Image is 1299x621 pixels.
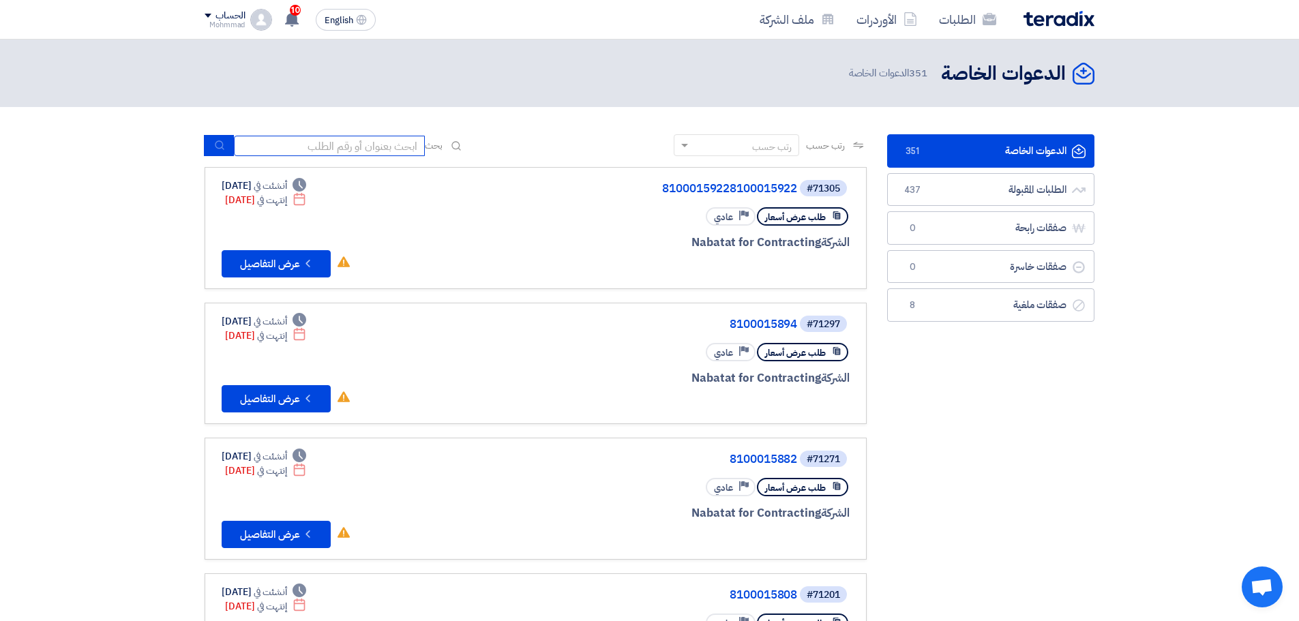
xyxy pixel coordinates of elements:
span: إنتهت في [257,193,286,207]
h2: الدعوات الخاصة [941,61,1066,87]
span: بحث [425,138,443,153]
div: Nabatat for Contracting [522,234,850,252]
span: إنتهت في [257,329,286,343]
span: 437 [904,183,921,197]
span: إنتهت في [257,599,286,614]
div: دردشة مفتوحة [1242,566,1283,607]
a: صفقات خاسرة0 [887,250,1094,284]
span: أنشئت في [254,314,286,329]
div: Mohmmad [205,21,245,29]
input: ابحث بعنوان أو رقم الطلب [234,136,425,156]
a: الطلبات المقبولة437 [887,173,1094,207]
img: Teradix logo [1024,11,1094,27]
button: عرض التفاصيل [222,250,331,277]
span: 0 [904,222,921,235]
span: 0 [904,260,921,274]
span: إنتهت في [257,464,286,478]
a: 8100015882 [524,453,797,466]
a: ملف الشركة [749,3,846,35]
button: عرض التفاصيل [222,521,331,548]
a: الدعوات الخاصة351 [887,134,1094,168]
div: [DATE] [225,193,306,207]
span: الشركة [821,369,850,387]
div: [DATE] [225,599,306,614]
a: الأوردرات [846,3,928,35]
span: 10 [290,5,301,16]
a: صفقات ملغية8 [887,288,1094,322]
span: 351 [904,145,921,158]
div: الحساب [215,10,245,22]
div: رتب حسب [752,140,792,154]
a: 81000159228100015922 [524,183,797,195]
span: English [325,16,353,25]
span: 351 [909,65,927,80]
span: أنشئت في [254,449,286,464]
span: طلب عرض أسعار [765,346,826,359]
span: رتب حسب [806,138,845,153]
div: Nabatat for Contracting [522,369,850,387]
div: [DATE] [225,329,306,343]
img: profile_test.png [250,9,272,31]
span: الشركة [821,234,850,251]
div: [DATE] [222,314,306,329]
span: 8 [904,299,921,312]
div: [DATE] [222,449,306,464]
div: [DATE] [222,585,306,599]
div: #71305 [807,184,840,194]
span: عادي [714,481,733,494]
a: 8100015808 [524,589,797,601]
span: عادي [714,346,733,359]
button: عرض التفاصيل [222,385,331,412]
span: عادي [714,211,733,224]
a: الطلبات [928,3,1007,35]
div: [DATE] [222,179,306,193]
a: 8100015894 [524,318,797,331]
span: طلب عرض أسعار [765,481,826,494]
div: #71297 [807,320,840,329]
span: الشركة [821,504,850,521]
div: #71201 [807,590,840,600]
a: صفقات رابحة0 [887,211,1094,245]
div: #71271 [807,455,840,464]
span: أنشئت في [254,585,286,599]
span: أنشئت في [254,179,286,193]
div: [DATE] [225,464,306,478]
div: Nabatat for Contracting [522,504,850,522]
span: الدعوات الخاصة [849,65,930,81]
button: English [316,9,376,31]
span: طلب عرض أسعار [765,211,826,224]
